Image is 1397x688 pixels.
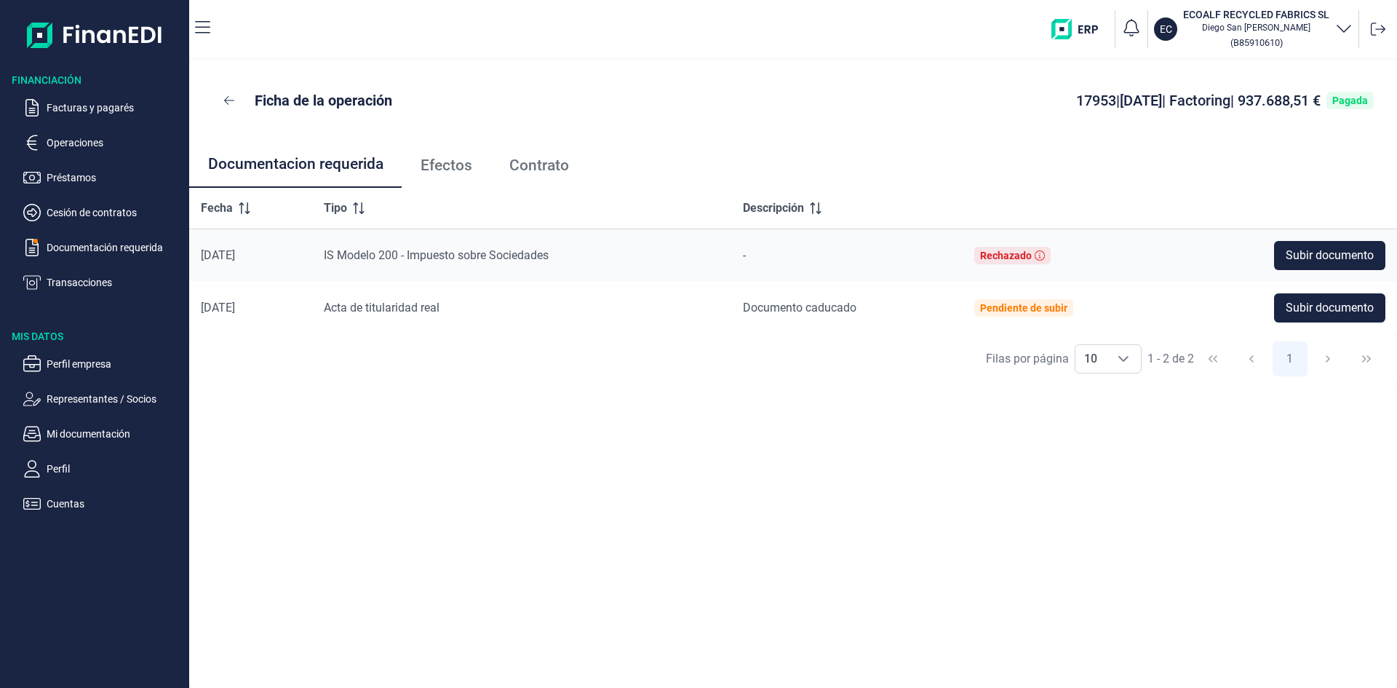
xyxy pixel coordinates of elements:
[1076,92,1321,109] span: 17953 | [DATE] | Factoring | 937.688,51 €
[980,302,1067,314] div: Pendiente de subir
[47,425,183,443] p: Mi documentación
[23,134,183,151] button: Operaciones
[490,141,587,189] a: Contrato
[47,169,183,186] p: Préstamos
[201,199,233,217] span: Fecha
[208,157,383,172] span: Documentacion requerida
[189,141,402,189] a: Documentacion requerida
[47,355,183,373] p: Perfil empresa
[1273,341,1308,376] button: Page 1
[47,274,183,291] p: Transacciones
[23,274,183,291] button: Transacciones
[324,301,439,315] span: Acta de titularidad real
[986,350,1069,368] div: Filas por página
[23,355,183,373] button: Perfil empresa
[47,99,183,116] p: Facturas y pagarés
[980,250,1032,261] div: Rechazado
[1310,341,1345,376] button: Next Page
[23,425,183,443] button: Mi documentación
[1230,37,1283,48] small: Copiar cif
[47,390,183,408] p: Representantes / Socios
[1349,341,1384,376] button: Last Page
[1274,241,1385,270] button: Subir documento
[23,495,183,513] button: Cuentas
[1160,22,1172,36] p: EC
[1183,22,1329,33] p: Diego San [PERSON_NAME]
[1075,345,1106,373] span: 10
[23,204,183,221] button: Cesión de contratos
[421,158,472,173] span: Efectos
[1183,7,1329,22] h3: ECOALF RECYCLED FABRICS SL
[23,390,183,408] button: Representantes / Socios
[743,248,746,262] span: -
[1274,293,1385,323] button: Subir documento
[27,12,163,58] img: Logo de aplicación
[47,495,183,513] p: Cuentas
[23,460,183,478] button: Perfil
[23,239,183,256] button: Documentación requerida
[509,158,569,173] span: Contrato
[1332,95,1368,106] div: Pagada
[1147,353,1194,365] span: 1 - 2 de 2
[1195,341,1230,376] button: First Page
[1106,345,1141,373] div: Choose
[743,199,804,217] span: Descripción
[23,99,183,116] button: Facturas y pagarés
[47,204,183,221] p: Cesión de contratos
[1154,7,1353,51] button: ECECOALF RECYCLED FABRICS SLDiego San [PERSON_NAME](B85910610)
[47,134,183,151] p: Operaciones
[201,301,301,315] div: [DATE]
[1051,19,1109,39] img: erp
[201,248,301,263] div: [DATE]
[255,90,392,111] p: Ficha de la operación
[324,248,549,262] span: IS Modelo 200 - Impuesto sobre Sociedades
[743,301,856,315] span: Documento caducado
[47,239,183,256] p: Documentación requerida
[402,141,490,189] a: Efectos
[23,169,183,186] button: Préstamos
[47,460,183,478] p: Perfil
[1234,341,1269,376] button: Previous Page
[1286,299,1374,317] span: Subir documento
[1286,247,1374,264] span: Subir documento
[324,199,347,217] span: Tipo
